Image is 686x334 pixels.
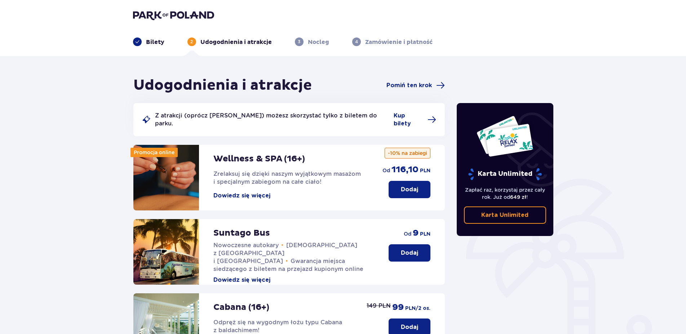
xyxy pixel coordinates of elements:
[401,249,418,257] p: Dodaj
[213,242,358,264] span: [DEMOGRAPHIC_DATA] z [GEOGRAPHIC_DATA] i [GEOGRAPHIC_DATA]
[386,81,432,89] span: Pomiń ten krok
[481,211,528,219] p: Karta Unlimited
[308,38,329,46] p: Nocleg
[392,302,404,313] p: 99
[213,319,342,334] span: Odpręż się na wygodnym łożu typu Cabana z baldachimem!
[133,219,199,285] img: attraction
[130,148,178,157] div: Promocja online
[367,302,391,310] p: 149 PLN
[413,228,419,239] p: 9
[355,39,358,45] p: 4
[389,244,430,262] button: Dodaj
[404,230,411,237] p: od
[286,258,288,265] span: •
[468,168,543,181] p: Karta Unlimited
[420,167,430,174] p: PLN
[394,112,436,128] a: Kup bilety
[213,153,305,164] p: Wellness & SPA (16+)
[213,228,270,239] p: Suntago Bus
[155,112,390,128] p: Z atrakcji (oprócz [PERSON_NAME]) możesz skorzystać tylko z biletem do parku.
[464,186,546,201] p: Zapłać raz, korzystaj przez cały rok. Już od !
[464,206,546,224] a: Karta Unlimited
[401,323,418,331] p: Dodaj
[190,39,193,45] p: 2
[394,112,423,128] span: Kup bilety
[282,242,284,249] span: •
[213,276,270,284] button: Dowiedz się więcej
[213,302,269,313] p: Cabana (16+)
[420,231,430,238] p: PLN
[213,192,270,200] button: Dowiedz się więcej
[405,305,430,312] p: PLN /2 os.
[133,10,214,20] img: Park of Poland logo
[510,194,526,200] span: 649 zł
[298,39,300,45] p: 3
[382,167,390,174] p: od
[391,164,419,175] p: 116,10
[386,81,445,90] a: Pomiń ten krok
[385,148,430,159] p: -10% na zabiegi
[213,242,279,249] span: Nowoczesne autokary
[200,38,272,46] p: Udogodnienia i atrakcje
[401,186,418,193] p: Dodaj
[213,170,361,185] span: Zrelaksuj się dzięki naszym wyjątkowym masażom i specjalnym zabiegom na całe ciało!
[133,76,312,94] h1: Udogodnienia i atrakcje
[133,145,199,210] img: attraction
[365,38,433,46] p: Zamówienie i płatność
[146,38,164,46] p: Bilety
[389,181,430,198] button: Dodaj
